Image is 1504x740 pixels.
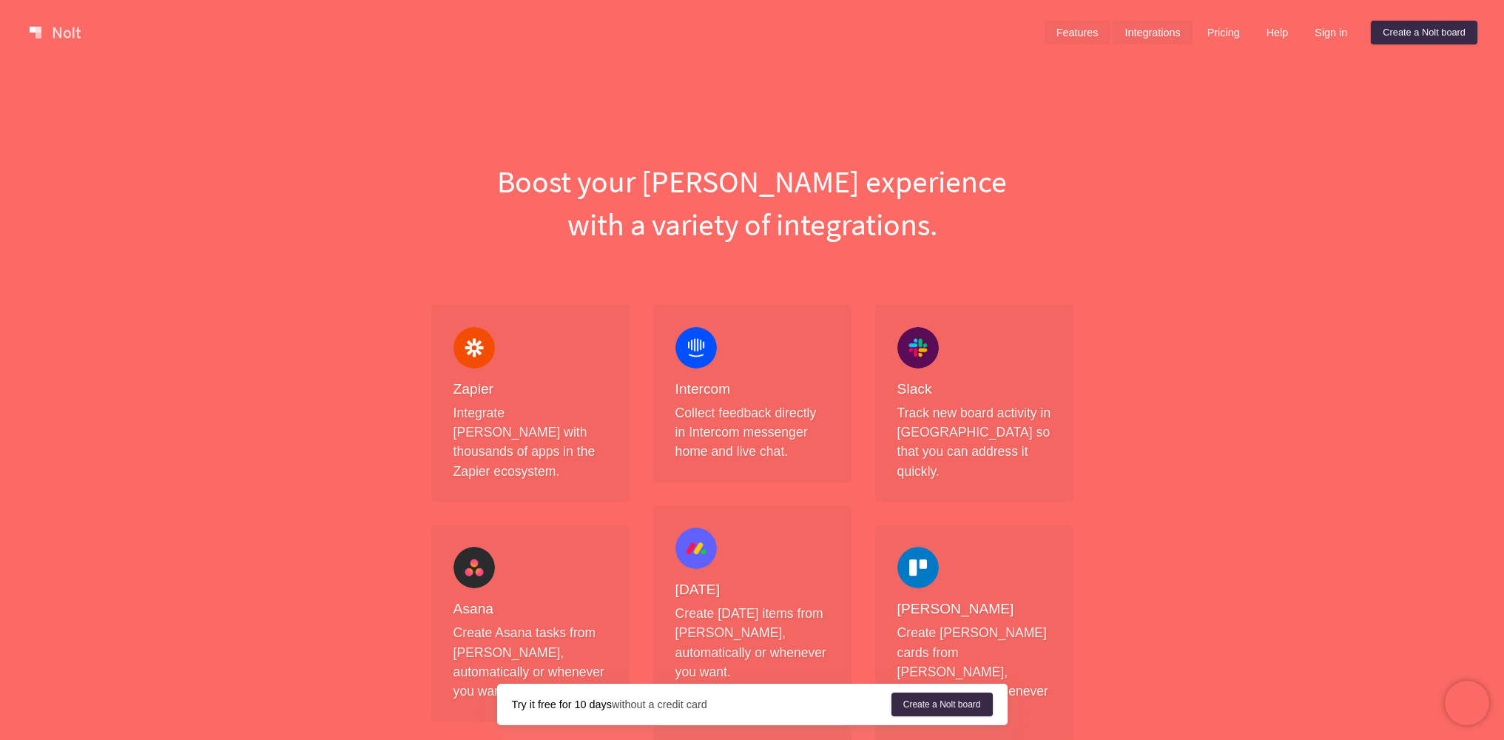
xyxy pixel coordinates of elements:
[1255,21,1301,44] a: Help
[891,693,993,716] a: Create a Nolt board
[419,160,1085,246] h1: Boost your [PERSON_NAME] experience with a variety of integrations.
[453,600,607,619] h4: Asana
[897,623,1051,721] p: Create [PERSON_NAME] cards from [PERSON_NAME], automatically or whenever you want.
[1196,21,1252,44] a: Pricing
[512,699,612,710] strong: Try it free for 10 days
[675,604,829,682] p: Create [DATE] items from [PERSON_NAME], automatically or whenever you want.
[675,380,829,399] h4: Intercom
[512,697,891,712] div: without a credit card
[1303,21,1359,44] a: Sign in
[453,623,607,702] p: Create Asana tasks from [PERSON_NAME], automatically or whenever you want.
[453,403,607,482] p: Integrate [PERSON_NAME] with thousands of apps in the Zapier ecosystem.
[675,581,829,599] h4: [DATE]
[897,600,1051,619] h4: [PERSON_NAME]
[897,403,1051,482] p: Track new board activity in [GEOGRAPHIC_DATA] so that you can address it quickly.
[1445,681,1489,725] iframe: Chatra live chat
[897,380,1051,399] h4: Slack
[453,380,607,399] h4: Zapier
[1045,21,1110,44] a: Features
[675,403,829,462] p: Collect feedback directly in Intercom messenger home and live chat.
[1371,21,1477,44] a: Create a Nolt board
[1113,21,1192,44] a: Integrations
